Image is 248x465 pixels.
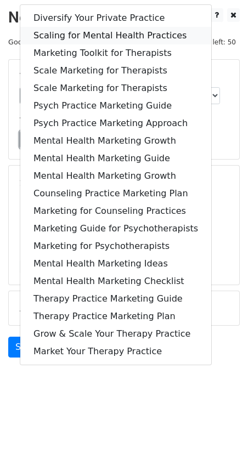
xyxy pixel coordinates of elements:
a: Mental Health Marketing Guide [20,150,211,167]
a: Scale Marketing for Therapists [20,80,211,97]
a: Marketing Guide for Psychotherapists [20,220,211,237]
a: Mental Health Marketing Checklist [20,273,211,290]
h2: New Campaign [8,8,240,27]
a: Mental Health Marketing Growth [20,132,211,150]
a: Counseling Practice Marketing Plan [20,185,211,202]
a: Psych Practice Marketing Guide [20,97,211,115]
a: Mental Health Marketing Ideas [20,255,211,273]
a: Marketing for Psychotherapists [20,237,211,255]
a: Scaling for Mental Health Practices [20,27,211,44]
a: Diversify Your Private Practice [20,9,211,27]
a: Therapy Practice Marketing Plan [20,308,211,325]
a: Mental Health Marketing Growth [20,167,211,185]
small: Google Sheet: [8,38,148,46]
a: Scale Marketing for Therapists [20,62,211,80]
iframe: Chat Widget [193,412,248,465]
a: Grow & Scale Your Therapy Practice [20,325,211,343]
a: Psych Practice Marketing Approach [20,115,211,132]
a: Marketing for Counseling Practices [20,202,211,220]
a: Send [8,337,44,358]
a: Therapy Practice Marketing Guide [20,290,211,308]
a: Marketing Toolkit for Therapists [20,44,211,62]
a: Market Your Therapy Practice [20,343,211,360]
